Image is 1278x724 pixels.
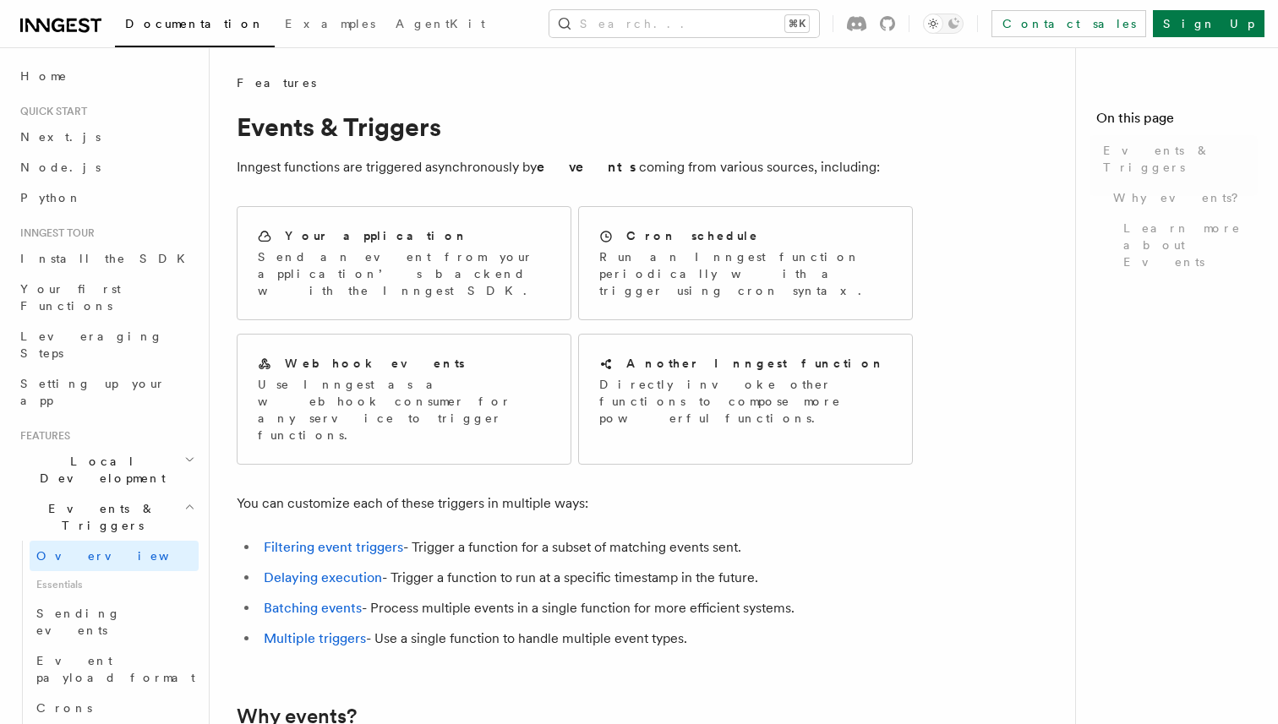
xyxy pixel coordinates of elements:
[259,627,913,651] li: - Use a single function to handle multiple event types.
[264,569,382,585] a: Delaying execution
[36,549,210,563] span: Overview
[599,248,892,299] p: Run an Inngest function periodically with a trigger using cron syntax.
[14,453,184,487] span: Local Development
[14,493,199,541] button: Events & Triggers
[1106,182,1258,213] a: Why events?
[549,10,819,37] button: Search...⌘K
[30,645,199,693] a: Event payload format
[1103,142,1258,176] span: Events & Triggers
[36,607,121,637] span: Sending events
[14,274,199,321] a: Your first Functions
[14,61,199,91] a: Home
[14,446,199,493] button: Local Development
[275,5,385,46] a: Examples
[237,155,913,179] p: Inngest functions are triggered asynchronously by coming from various sources, including:
[1117,213,1258,277] a: Learn more about Events
[285,355,465,372] h2: Webhook events
[578,334,913,465] a: Another Inngest functionDirectly invoke other functions to compose more powerful functions.
[30,541,199,571] a: Overview
[20,282,121,313] span: Your first Functions
[1123,220,1258,270] span: Learn more about Events
[537,159,639,175] strong: events
[785,15,809,32] kbd: ⌘K
[20,68,68,84] span: Home
[30,571,199,598] span: Essentials
[14,368,199,416] a: Setting up your app
[385,5,495,46] a: AgentKit
[14,429,70,443] span: Features
[237,112,913,142] h1: Events & Triggers
[115,5,275,47] a: Documentation
[20,329,163,360] span: Leveraging Steps
[14,500,184,534] span: Events & Triggers
[396,17,485,30] span: AgentKit
[258,376,550,444] p: Use Inngest as a webhook consumer for any service to trigger functions.
[14,321,199,368] a: Leveraging Steps
[264,539,403,555] a: Filtering event triggers
[14,122,199,152] a: Next.js
[1096,108,1258,135] h4: On this page
[599,376,892,427] p: Directly invoke other functions to compose more powerful functions.
[259,566,913,590] li: - Trigger a function to run at a specific timestamp in the future.
[20,191,82,204] span: Python
[923,14,964,34] button: Toggle dark mode
[30,693,199,723] a: Crons
[125,17,265,30] span: Documentation
[1113,189,1250,206] span: Why events?
[36,701,92,715] span: Crons
[14,105,87,118] span: Quick start
[237,334,571,465] a: Webhook eventsUse Inngest as a webhook consumer for any service to trigger functions.
[259,596,913,620] li: - Process multiple events in a single function for more efficient systems.
[626,355,885,372] h2: Another Inngest function
[20,252,195,265] span: Install the SDK
[285,17,375,30] span: Examples
[285,227,468,244] h2: Your application
[991,10,1146,37] a: Contact sales
[626,227,759,244] h2: Cron schedule
[14,152,199,182] a: Node.js
[237,74,316,91] span: Features
[36,654,195,684] span: Event payload format
[20,377,166,407] span: Setting up your app
[20,161,101,174] span: Node.js
[258,248,550,299] p: Send an event from your application’s backend with the Inngest SDK.
[14,182,199,213] a: Python
[237,492,913,515] p: You can customize each of these triggers in multiple ways:
[264,630,366,646] a: Multiple triggers
[578,206,913,320] a: Cron scheduleRun an Inngest function periodically with a trigger using cron syntax.
[259,536,913,559] li: - Trigger a function for a subset of matching events sent.
[14,226,95,240] span: Inngest tour
[237,206,571,320] a: Your applicationSend an event from your application’s backend with the Inngest SDK.
[14,243,199,274] a: Install the SDK
[264,600,362,616] a: Batching events
[20,130,101,144] span: Next.js
[1153,10,1264,37] a: Sign Up
[1096,135,1258,182] a: Events & Triggers
[30,598,199,645] a: Sending events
